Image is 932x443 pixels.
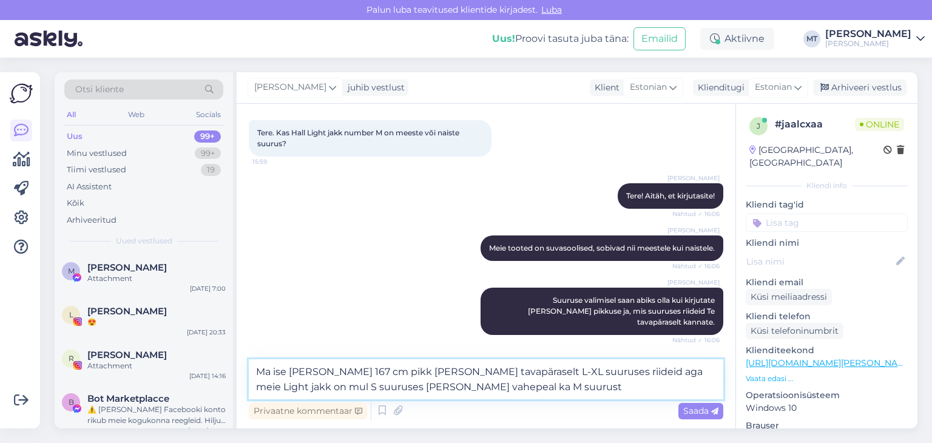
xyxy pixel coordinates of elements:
[87,393,169,404] span: Bot Marketplacce
[87,350,167,360] span: Robin Hunt
[343,81,405,94] div: juhib vestlust
[672,209,720,218] span: Nähtud ✓ 16:06
[825,39,911,49] div: [PERSON_NAME]
[746,323,843,339] div: Küsi telefoninumbrit
[746,344,908,357] p: Klienditeekond
[667,226,720,235] span: [PERSON_NAME]
[746,180,908,191] div: Kliendi info
[538,4,566,15] span: Luba
[187,328,226,337] div: [DATE] 20:33
[667,278,720,287] span: [PERSON_NAME]
[590,81,620,94] div: Klient
[489,243,715,252] span: Meie tooted on suvasoolised, sobivad nii meestele kui naistele.
[87,306,167,317] span: Leele Lahi
[749,144,883,169] div: [GEOGRAPHIC_DATA], [GEOGRAPHIC_DATA]
[195,147,221,160] div: 99+
[194,107,223,123] div: Socials
[672,262,720,271] span: Nähtud ✓ 16:06
[64,107,78,123] div: All
[67,130,83,143] div: Uus
[87,273,226,284] div: Attachment
[10,82,33,105] img: Askly Logo
[803,30,820,47] div: MT
[68,266,75,276] span: M
[693,81,745,94] div: Klienditugi
[746,289,832,305] div: Küsi meiliaadressi
[252,157,298,166] span: 15:59
[825,29,911,39] div: [PERSON_NAME]
[194,130,221,143] div: 99+
[528,296,717,326] span: Suuruse valimisel saan abiks olla kui kirjutate [PERSON_NAME] pikkuse ja, mis suuruses riideid Te...
[67,147,127,160] div: Minu vestlused
[746,419,908,432] p: Brauser
[746,276,908,289] p: Kliendi email
[249,359,723,399] textarea: Ma ise [PERSON_NAME] 167 cm pikk [PERSON_NAME] tavapäraselt L-XL suuruses riideid aga meie Light ...
[257,128,461,148] span: Tere. Kas Hall Light jakk number M on meeste või naiste suurus?
[87,404,226,426] div: ⚠️ [PERSON_NAME] Facebooki konto rikub meie kogukonna reegleid. Hiljuti on meie süsteem saanud ka...
[249,403,367,419] div: Privaatne kommentaar
[746,402,908,414] p: Windows 10
[189,371,226,380] div: [DATE] 14:16
[254,81,326,94] span: [PERSON_NAME]
[126,107,147,123] div: Web
[69,354,74,363] span: R
[87,360,226,371] div: Attachment
[188,426,226,435] div: [DATE] 20:31
[746,214,908,232] input: Lisa tag
[67,197,84,209] div: Kõik
[69,310,73,319] span: L
[746,255,894,268] input: Lisa nimi
[746,198,908,211] p: Kliendi tag'id
[746,373,908,384] p: Vaata edasi ...
[87,262,167,273] span: Mari-Liis Treimut
[746,237,908,249] p: Kliendi nimi
[746,310,908,323] p: Kliendi telefon
[492,33,515,44] b: Uus!
[700,28,774,50] div: Aktiivne
[630,81,667,94] span: Estonian
[75,83,124,96] span: Otsi kliente
[672,336,720,345] span: Nähtud ✓ 16:06
[626,191,715,200] span: Tere! Aitäh, et kirjutasite!
[116,235,172,246] span: Uued vestlused
[746,357,913,368] a: [URL][DOMAIN_NAME][PERSON_NAME]
[492,32,629,46] div: Proovi tasuta juba täna:
[87,317,226,328] div: 😍
[855,118,904,131] span: Online
[67,181,112,193] div: AI Assistent
[190,284,226,293] div: [DATE] 7:00
[813,79,907,96] div: Arhiveeri vestlus
[633,27,686,50] button: Emailid
[755,81,792,94] span: Estonian
[683,405,718,416] span: Saada
[201,164,221,176] div: 19
[67,164,126,176] div: Tiimi vestlused
[667,174,720,183] span: [PERSON_NAME]
[757,121,760,130] span: j
[69,397,74,407] span: B
[746,389,908,402] p: Operatsioonisüsteem
[67,214,116,226] div: Arhiveeritud
[775,117,855,132] div: # jaalcxaa
[825,29,925,49] a: [PERSON_NAME][PERSON_NAME]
